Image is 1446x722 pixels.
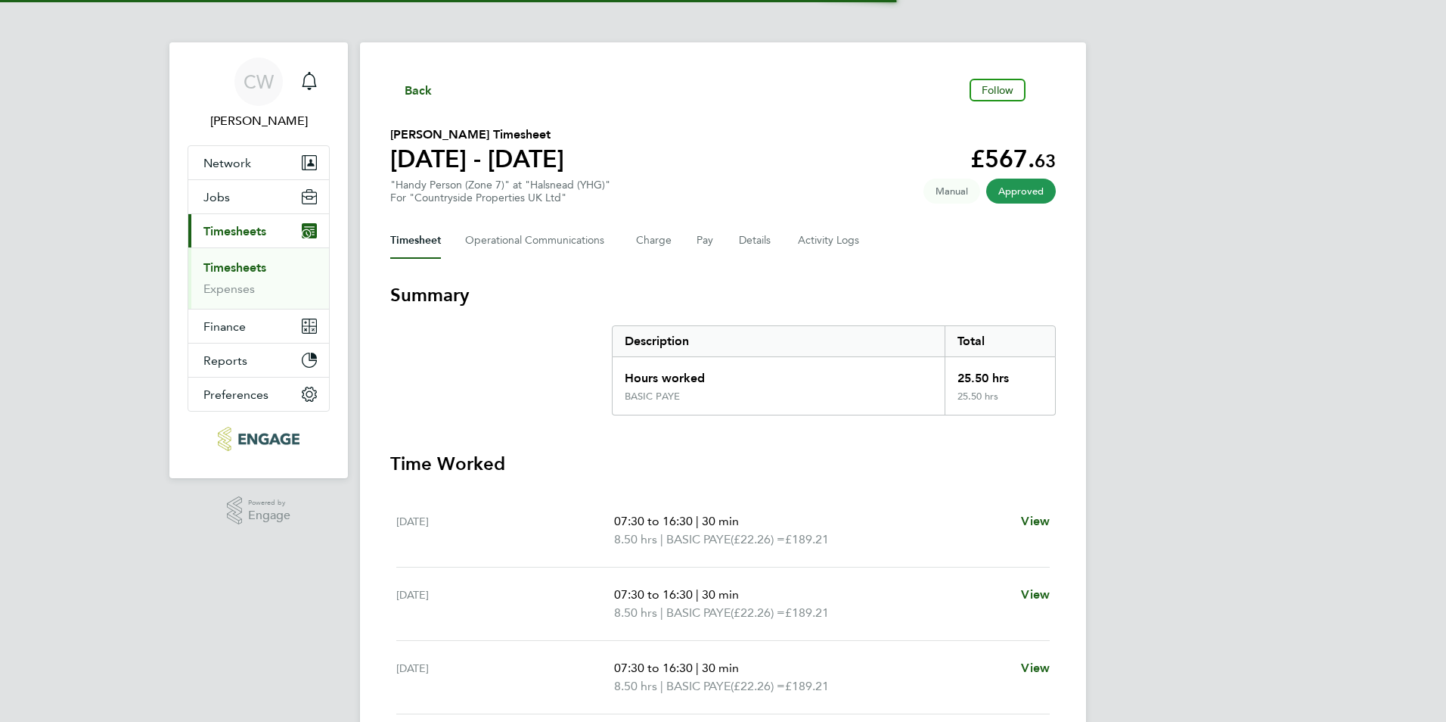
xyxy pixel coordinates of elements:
span: 07:30 to 16:30 [614,587,693,602]
button: Operational Communications [465,223,612,259]
button: Follow [970,79,1026,101]
h3: Time Worked [390,452,1056,476]
span: BASIC PAYE [666,677,731,696]
div: 25.50 hrs [945,357,1055,391]
span: Network [203,156,251,170]
span: (£22.26) = [731,679,785,693]
span: BASIC PAYE [666,531,731,549]
h2: [PERSON_NAME] Timesheet [390,126,564,144]
span: (£22.26) = [731,532,785,546]
span: | [696,587,699,602]
button: Pay [697,223,715,259]
a: View [1021,512,1050,531]
div: Timesheets [188,247,329,309]
a: Powered byEngage [227,496,291,525]
span: | [696,514,699,528]
h3: Summary [390,283,1056,307]
div: [DATE] [396,659,614,696]
span: Powered by [248,496,290,509]
span: 8.50 hrs [614,605,657,620]
button: Charge [636,223,672,259]
a: View [1021,659,1050,677]
span: Jobs [203,190,230,204]
span: 8.50 hrs [614,679,657,693]
span: Timesheets [203,224,266,238]
a: Timesheets [203,260,266,275]
span: Finance [203,319,246,334]
button: Details [739,223,774,259]
button: Timesheets [188,214,329,247]
div: [DATE] [396,512,614,549]
span: CW [244,72,274,92]
img: northbuildrecruit-logo-retina.png [218,427,299,451]
div: Summary [612,325,1056,415]
button: Timesheet [390,223,441,259]
span: 8.50 hrs [614,532,657,546]
app-decimal: £567. [970,145,1056,173]
span: This timesheet has been approved. [986,179,1056,204]
div: 25.50 hrs [945,391,1055,415]
span: | [696,661,699,675]
span: £189.21 [785,532,829,546]
span: View [1021,587,1050,602]
span: Claire Waldron [188,112,330,130]
span: | [660,605,663,620]
div: "Handy Person (Zone 7)" at "Halsnead (YHG)" [390,179,610,204]
span: Reports [203,353,247,368]
a: Go to home page [188,427,330,451]
span: Engage [248,509,290,522]
span: Preferences [203,387,268,402]
a: View [1021,586,1050,604]
div: Hours worked [613,357,945,391]
span: £189.21 [785,679,829,693]
a: CW[PERSON_NAME] [188,58,330,130]
span: | [660,532,663,546]
span: View [1021,661,1050,675]
span: 30 min [702,587,739,602]
span: | [660,679,663,693]
button: Activity Logs [798,223,861,259]
span: Follow [982,83,1013,97]
span: Back [405,82,433,100]
button: Preferences [188,378,329,411]
span: 07:30 to 16:30 [614,661,693,675]
div: Total [945,326,1055,356]
button: Reports [188,344,329,377]
button: Jobs [188,180,329,213]
span: 63 [1035,150,1056,172]
span: View [1021,514,1050,528]
button: Back [390,80,433,99]
span: 30 min [702,661,739,675]
div: For "Countryside Properties UK Ltd" [390,191,610,204]
div: [DATE] [396,586,614,622]
a: Expenses [203,282,255,296]
span: (£22.26) = [731,605,785,620]
span: This timesheet was manually created. [923,179,980,204]
button: Network [188,146,329,179]
span: BASIC PAYE [666,604,731,622]
div: BASIC PAYE [625,391,680,403]
button: Timesheets Menu [1032,86,1056,94]
h1: [DATE] - [DATE] [390,144,564,174]
nav: Main navigation [169,42,348,478]
span: 30 min [702,514,739,528]
span: 07:30 to 16:30 [614,514,693,528]
div: Description [613,326,945,356]
span: £189.21 [785,605,829,620]
button: Finance [188,310,329,343]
